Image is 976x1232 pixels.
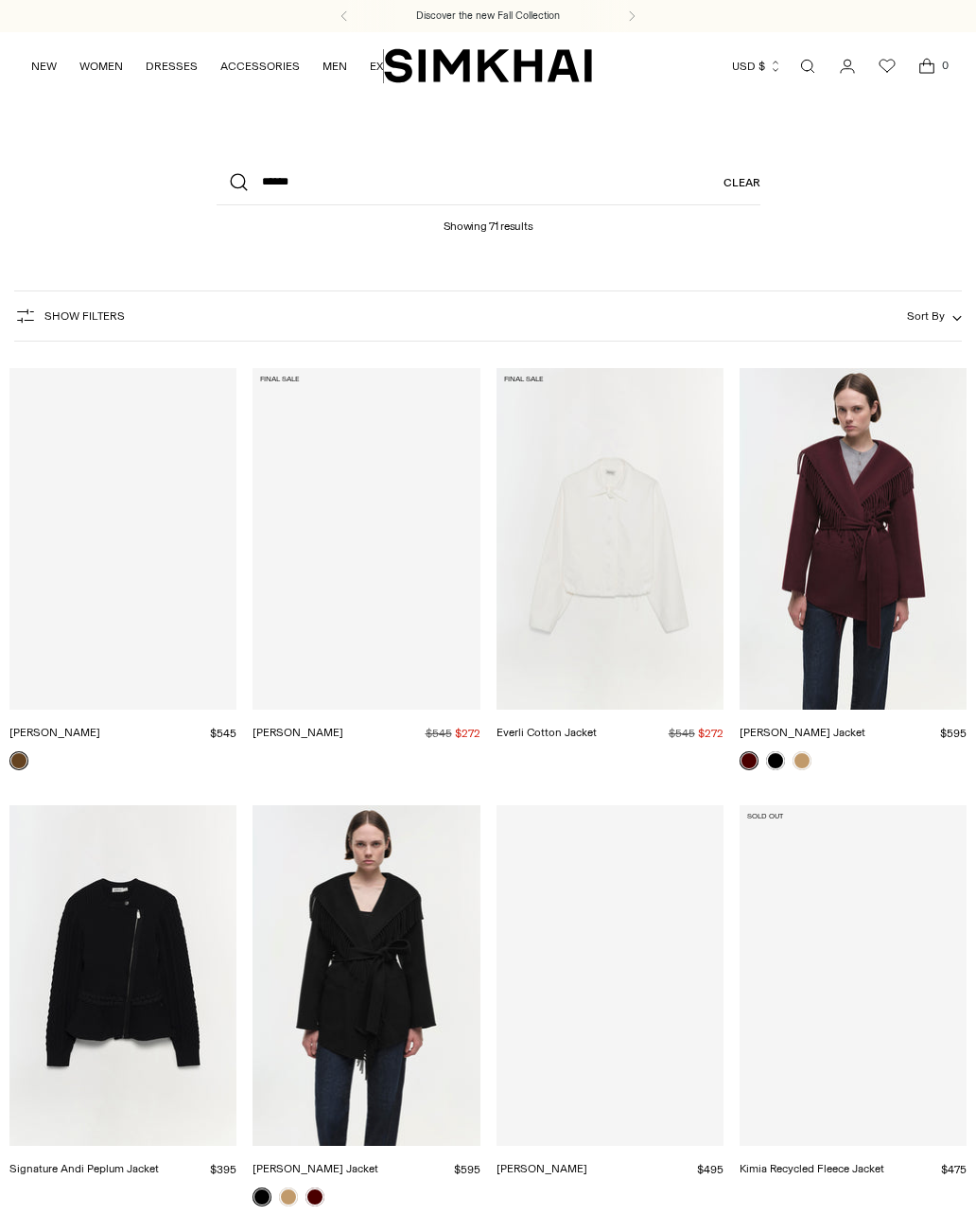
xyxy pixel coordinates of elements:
[740,805,967,1146] a: Kimia Recycled Fleece Jacket
[253,1162,378,1175] a: [PERSON_NAME] Jacket
[940,727,967,740] span: $595
[146,45,198,87] a: DRESSES
[789,47,827,85] a: Open search modal
[497,368,723,709] a: Everli Cotton Jacket
[253,805,479,1146] a: Rowen Jacket
[723,160,760,205] a: Clear
[210,727,236,740] span: $545
[497,805,723,1146] a: Keith Jacket
[941,1163,967,1176] span: $475
[79,45,123,87] a: WOMEN
[936,57,953,74] span: 0
[455,727,480,740] span: $272
[444,205,533,233] h1: Showing 71 results
[740,368,967,709] a: Rowen Jacket
[9,726,100,739] a: [PERSON_NAME]
[907,309,945,323] span: Sort By
[253,368,479,709] a: Donovan Jacket
[697,1163,723,1176] span: $495
[370,45,419,87] a: EXPLORE
[9,368,236,709] a: Kimia Jacket
[454,1163,480,1176] span: $595
[322,45,347,87] a: MEN
[698,727,723,740] span: $272
[426,727,452,740] s: $545
[210,1163,236,1176] span: $395
[9,805,236,1146] a: Signature Andi Peplum Jacket
[253,726,343,739] a: [PERSON_NAME]
[907,306,962,326] button: Sort By
[908,47,946,85] a: Open cart modal
[220,45,300,87] a: ACCESSORIES
[416,9,560,24] a: Discover the new Fall Collection
[669,727,695,740] s: $545
[384,47,592,84] a: SIMKHAI
[732,45,782,87] button: USD $
[868,47,906,85] a: Wishlist
[9,1162,159,1175] a: Signature Andi Peplum Jacket
[44,309,125,323] span: Show Filters
[217,160,262,205] button: Search
[497,1162,587,1175] a: [PERSON_NAME]
[828,47,866,85] a: Go to the account page
[740,726,865,739] a: [PERSON_NAME] Jacket
[14,301,125,331] button: Show Filters
[31,45,57,87] a: NEW
[497,726,597,739] a: Everli Cotton Jacket
[740,1162,884,1175] a: Kimia Recycled Fleece Jacket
